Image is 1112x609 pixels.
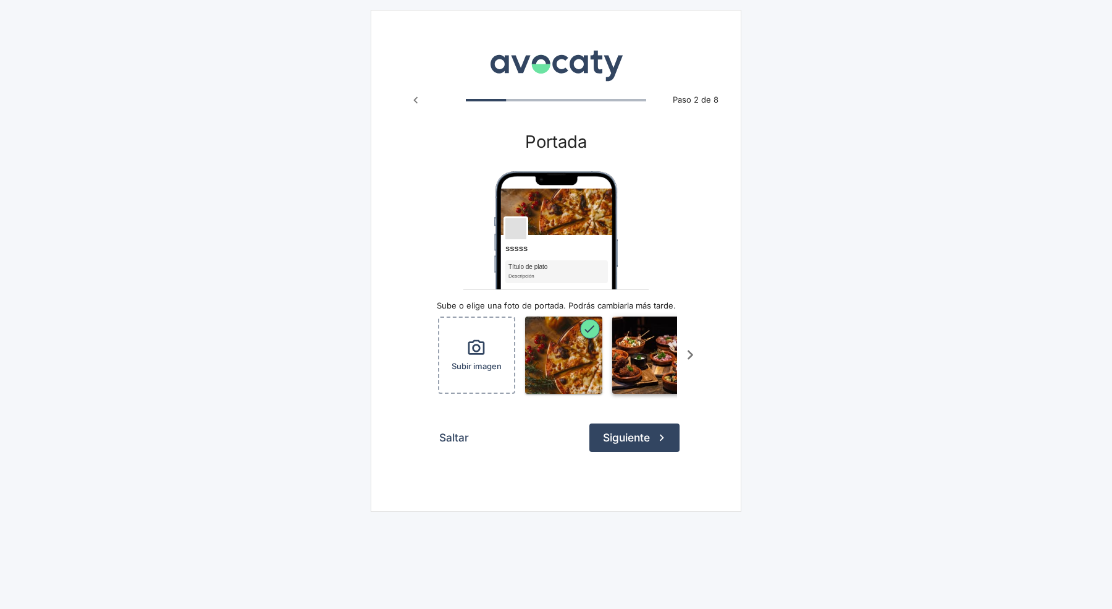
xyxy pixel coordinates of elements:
button: Scroll a la derecha [677,342,704,368]
img: Marco de teléfono [494,171,618,422]
h3: Portada [432,132,680,151]
button: Paso anterior [404,88,428,112]
button: Subir imagen [438,317,515,394]
img: Avocaty [487,41,626,83]
div: Vista previa [494,171,618,290]
button: Siguiente [589,424,680,452]
img: pizza [525,317,602,394]
span: Paso 2 de 8 [666,94,726,106]
img: tapas [612,317,689,394]
button: Saltar [432,424,476,452]
span: Seleccionado [580,319,600,339]
span: Subir imagen [452,360,502,372]
p: Sube o elige una foto de portada. Podrás cambiarla más tarde. [432,300,680,312]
